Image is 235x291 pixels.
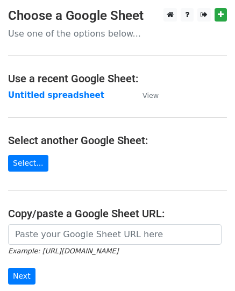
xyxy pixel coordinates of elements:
[8,207,227,220] h4: Copy/paste a Google Sheet URL:
[143,91,159,100] small: View
[8,8,227,24] h3: Choose a Google Sheet
[8,247,118,255] small: Example: [URL][DOMAIN_NAME]
[8,72,227,85] h4: Use a recent Google Sheet:
[8,155,48,172] a: Select...
[8,28,227,39] p: Use one of the options below...
[8,134,227,147] h4: Select another Google Sheet:
[8,224,222,245] input: Paste your Google Sheet URL here
[132,90,159,100] a: View
[8,90,104,100] a: Untitled spreadsheet
[8,268,35,285] input: Next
